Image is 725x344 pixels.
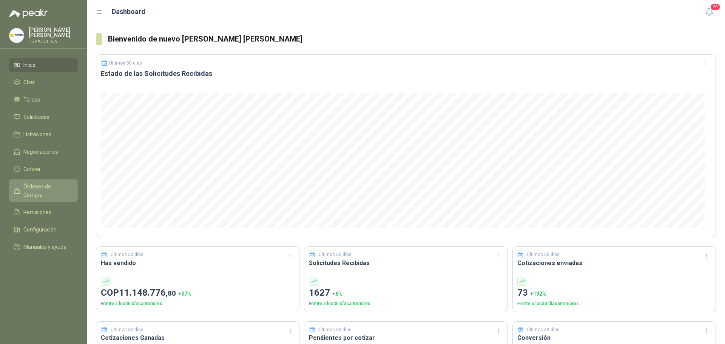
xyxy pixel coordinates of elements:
h3: Cotizaciones Ganadas [101,333,295,342]
a: Cotizar [9,162,78,176]
p: Frente a los 30 días anteriores [309,300,503,307]
p: Últimos 30 días [111,251,143,258]
span: Negociaciones [23,148,58,156]
p: Últimos 30 días [109,60,142,66]
a: Chat [9,75,78,89]
h3: Estado de las Solicitudes Recibidas [101,69,711,78]
h3: Pendientes por cotizar [309,333,503,342]
button: 20 [702,5,716,19]
p: Frente a los 30 días anteriores [101,300,295,307]
p: COP [101,286,295,300]
p: 73 [517,286,711,300]
img: Logo peakr [9,9,48,18]
a: Configuración [9,222,78,237]
span: ,80 [166,289,176,298]
a: Inicio [9,58,78,72]
span: Inicio [23,61,35,69]
span: Configuración [23,225,57,234]
h3: Has vendido [101,258,295,268]
p: [PERSON_NAME] [PERSON_NAME] [29,27,78,38]
p: Últimos 30 días [319,326,352,333]
h3: Conversión [517,333,711,342]
a: Licitaciones [9,127,78,142]
span: + 6 % [332,291,342,297]
a: Solicitudes [9,110,78,124]
p: Últimos 30 días [527,326,560,333]
span: 20 [710,3,720,11]
p: Frente a los 30 días anteriores [517,300,711,307]
span: + 97 % [178,291,191,297]
h1: Dashboard [112,6,145,17]
a: Tareas [9,93,78,107]
p: Últimos 30 días [527,251,560,258]
a: Órdenes de Compra [9,179,78,202]
span: + 192 % [530,291,546,297]
span: Órdenes de Compra [23,182,71,199]
span: Licitaciones [23,130,51,139]
p: Últimos 30 días [111,326,143,333]
p: Últimos 30 días [319,251,352,258]
img: Company Logo [9,28,24,43]
span: Tareas [23,96,40,104]
p: TUVACOL S.A. [29,39,78,44]
h3: Cotizaciones enviadas [517,258,711,268]
span: 11.148.776 [119,287,176,298]
a: Manuales y ayuda [9,240,78,254]
span: Cotizar [23,165,41,173]
span: Remisiones [23,208,51,216]
span: Manuales y ayuda [23,243,66,251]
span: Solicitudes [23,113,49,121]
span: Chat [23,78,35,86]
h3: Solicitudes Recibidas [309,258,503,268]
h3: Bienvenido de nuevo [PERSON_NAME] [PERSON_NAME] [108,33,716,45]
a: Negociaciones [9,145,78,159]
p: 1627 [309,286,503,300]
a: Remisiones [9,205,78,219]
